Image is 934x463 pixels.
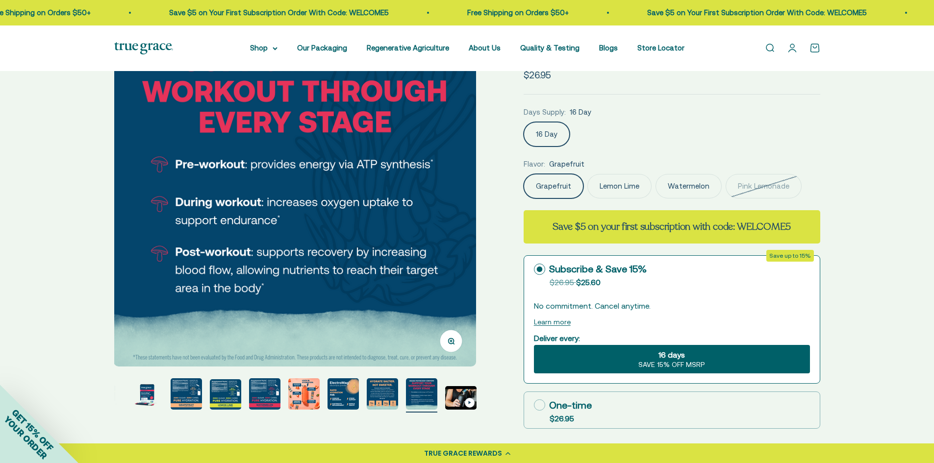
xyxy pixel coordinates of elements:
button: Go to item 9 [367,378,398,413]
a: Regenerative Agriculture [367,44,449,52]
a: Our Packaging [297,44,347,52]
span: Grapefruit [549,158,584,170]
button: Go to item 8 [328,378,359,413]
a: About Us [469,44,501,52]
label: Quantity: [524,440,555,452]
button: Go to item 4 [171,378,202,413]
img: ElectroMag™ [114,4,476,366]
summary: Shop [250,42,278,54]
img: ElectroMag™ [210,379,241,410]
p: Save $5 on Your First Subscription Order With Code: WELCOME5 [539,7,758,19]
img: Everyone needs true hydration. From your extreme athletes to you weekend warriors, ElectroMag giv... [367,378,398,410]
p: Save $5 on Your First Subscription Order With Code: WELCOME5 [61,7,280,19]
a: Store Locator [637,44,684,52]
button: Go to item 5 [210,379,241,413]
button: Go to item 7 [288,378,320,413]
span: YOUR ORDER [2,414,49,461]
img: 750 mg sodium for fluid balance and cellular communication.* 250 mg potassium supports blood pres... [171,378,202,410]
img: Magnesium for heart health and stress support* Chloride to support pH balance and oxygen flow* So... [288,378,320,410]
img: ElectroMag™ [406,378,437,410]
sale-price: $26.95 [524,68,551,82]
legend: Flavor: [524,158,545,170]
button: Go to item 10 [406,378,437,413]
a: Free Shipping on Orders $50+ [359,8,460,17]
button: Go to item 11 [445,386,477,413]
legend: Days Supply: [524,106,566,118]
span: 16 Day [570,106,591,118]
div: TRUE GRACE REWARDS [424,448,502,459]
button: Go to item 3 [131,378,163,413]
img: Rapid Hydration For: - Exercise endurance* - Stress support* - Electrolyte replenishment* - Muscl... [328,378,359,410]
img: ElectroMag™ [131,378,163,410]
a: Quality & Testing [520,44,580,52]
strong: Save $5 on your first subscription with code: WELCOME5 [553,220,791,233]
img: ElectroMag™ [249,378,280,410]
a: Blogs [599,44,618,52]
span: GET 15% OFF [10,407,55,453]
button: Go to item 6 [249,378,280,413]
